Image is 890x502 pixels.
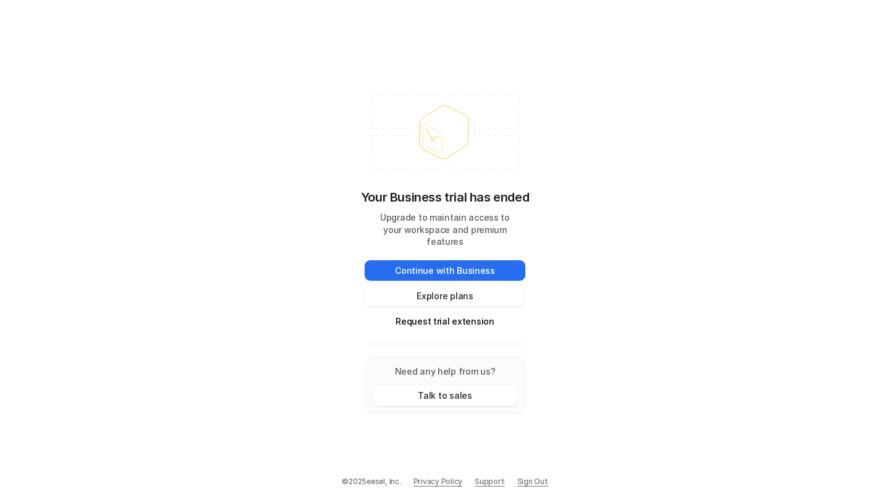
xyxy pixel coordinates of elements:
button: Talk to sales [373,385,517,406]
button: Continue with Business [365,260,525,281]
a: Sign Out [517,476,548,487]
p: © 2025 eesel, Inc. [342,476,400,487]
button: Explore plans [365,286,525,306]
p: Upgrade to maintain access to your workspace and premium features [365,211,525,249]
span: Support [475,476,504,487]
p: Need any help from us? [373,365,517,378]
button: Request trial extension [365,311,525,331]
a: Privacy Policy [413,476,463,487]
p: Your Business trial has ended [361,188,529,206]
